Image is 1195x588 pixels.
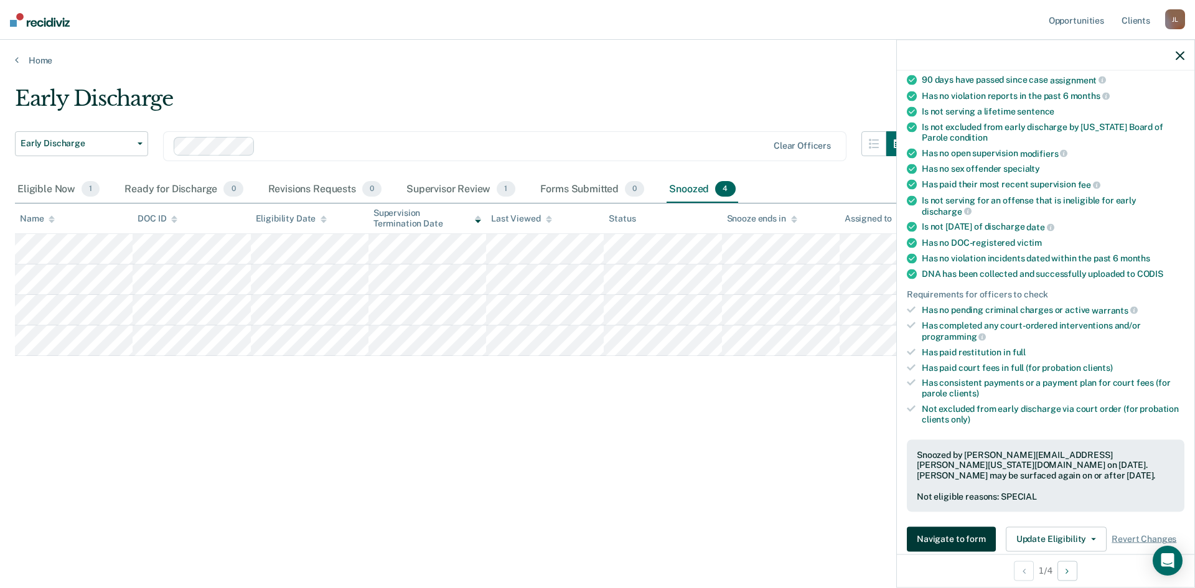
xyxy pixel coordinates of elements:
[223,181,243,197] span: 0
[404,176,518,203] div: Supervisor Review
[1050,75,1106,85] span: assignment
[362,181,382,197] span: 0
[21,138,133,149] span: Early Discharge
[1165,9,1185,29] div: J L
[1026,222,1054,232] span: date
[774,141,831,151] div: Clear officers
[1071,91,1110,101] span: months
[1083,362,1113,372] span: clients)
[82,181,100,197] span: 1
[1006,526,1107,551] button: Update Eligibility
[727,213,797,224] div: Snooze ends in
[15,176,102,203] div: Eligible Now
[845,213,903,224] div: Assigned to
[922,164,1184,174] div: Has no sex offender
[1014,561,1034,581] button: Previous Opportunity
[922,106,1184,117] div: Is not serving a lifetime
[917,491,1174,502] div: Not eligible reasons: SPECIAL
[1017,106,1054,116] span: sentence
[667,176,738,203] div: Snoozed
[497,181,515,197] span: 1
[609,213,635,224] div: Status
[491,213,551,224] div: Last Viewed
[922,238,1184,248] div: Has no DOC-registered
[15,55,1180,66] a: Home
[373,208,481,229] div: Supervision Termination Date
[538,176,647,203] div: Forms Submitted
[922,253,1184,264] div: Has no violation incidents dated within the past 6
[922,122,1184,143] div: Is not excluded from early discharge by [US_STATE] Board of Parole
[922,75,1184,86] div: 90 days have passed since case
[922,320,1184,342] div: Has completed any court-ordered interventions and/or
[922,206,972,216] span: discharge
[1020,148,1068,158] span: modifiers
[949,388,979,398] span: clients)
[922,195,1184,217] div: Is not serving for an offense that is ineligible for early
[922,362,1184,373] div: Has paid court fees in full (for probation
[625,181,644,197] span: 0
[922,347,1184,357] div: Has paid restitution in
[922,332,986,342] span: programming
[1153,546,1183,576] div: Open Intercom Messenger
[922,179,1184,190] div: Has paid their most recent supervision
[907,526,996,551] button: Navigate to form
[122,176,245,203] div: Ready for Discharge
[922,269,1184,279] div: DNA has been collected and successfully uploaded to
[1017,238,1042,248] span: victim
[1120,253,1150,263] span: months
[1092,305,1138,315] span: warrants
[922,404,1184,425] div: Not excluded from early discharge via court order (for probation clients
[907,526,1001,551] a: Navigate to form
[256,213,327,224] div: Eligibility Date
[922,378,1184,399] div: Has consistent payments or a payment plan for court fees (for parole
[1003,164,1040,174] span: specialty
[15,86,911,121] div: Early Discharge
[922,304,1184,315] div: Has no pending criminal charges or active
[907,289,1184,300] div: Requirements for officers to check
[917,449,1174,480] div: Snoozed by [PERSON_NAME][EMAIL_ADDRESS][PERSON_NAME][US_STATE][DOMAIN_NAME] on [DATE]. [PERSON_NA...
[138,213,177,224] div: DOC ID
[1013,347,1026,357] span: full
[1078,180,1100,190] span: fee
[922,90,1184,101] div: Has no violation reports in the past 6
[1137,269,1163,279] span: CODIS
[897,554,1194,587] div: 1 / 4
[20,213,55,224] div: Name
[1057,561,1077,581] button: Next Opportunity
[950,133,988,142] span: condition
[10,13,70,27] img: Recidiviz
[922,147,1184,159] div: Has no open supervision
[951,414,970,424] span: only)
[922,222,1184,233] div: Is not [DATE] of discharge
[266,176,384,203] div: Revisions Requests
[1112,534,1176,544] span: Revert Changes
[715,181,735,197] span: 4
